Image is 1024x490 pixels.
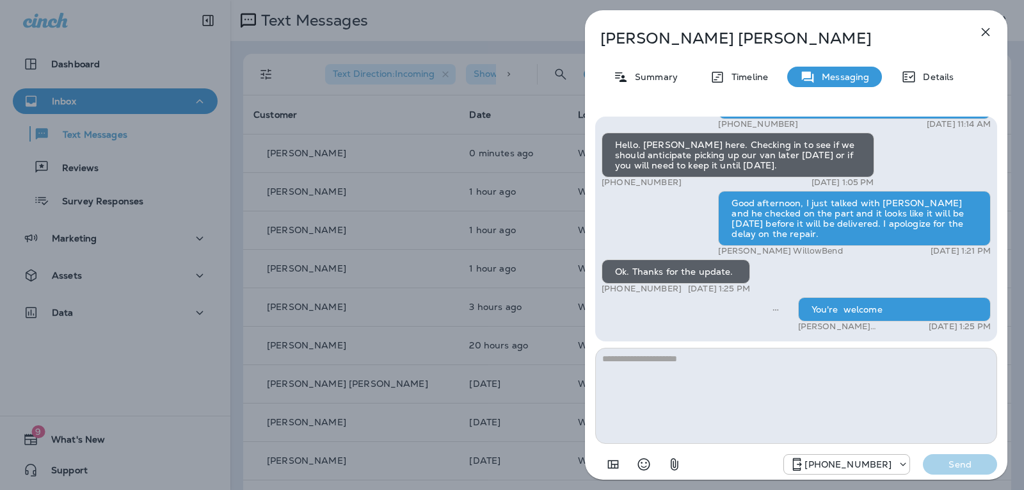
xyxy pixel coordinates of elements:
[916,72,954,82] p: Details
[798,322,914,332] p: [PERSON_NAME] WillowBend
[804,459,892,470] p: [PHONE_NUMBER]
[718,191,991,246] div: Good afternoon, I just talked with [PERSON_NAME] and he checked on the part and it looks like it ...
[688,284,750,294] p: [DATE] 1:25 PM
[628,72,678,82] p: Summary
[602,259,750,284] div: Ok. Thanks for the update.
[929,322,991,332] p: [DATE] 1:25 PM
[602,284,682,294] p: [PHONE_NUMBER]
[718,119,798,129] p: [PHONE_NUMBER]
[631,452,657,477] button: Select an emoji
[927,119,991,129] p: [DATE] 11:14 AM
[931,246,991,256] p: [DATE] 1:21 PM
[602,133,874,177] div: Hello. [PERSON_NAME] here. Checking in to see if we should anticipate picking up our van later [D...
[784,457,909,472] div: +1 (813) 497-4455
[815,72,869,82] p: Messaging
[718,246,842,256] p: [PERSON_NAME] WillowBend
[798,297,991,322] div: You're welcome
[600,452,626,477] button: Add in a premade template
[772,303,779,314] span: Sent
[725,72,768,82] p: Timeline
[602,177,682,188] p: [PHONE_NUMBER]
[812,177,874,188] p: [DATE] 1:05 PM
[600,29,950,47] p: [PERSON_NAME] [PERSON_NAME]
